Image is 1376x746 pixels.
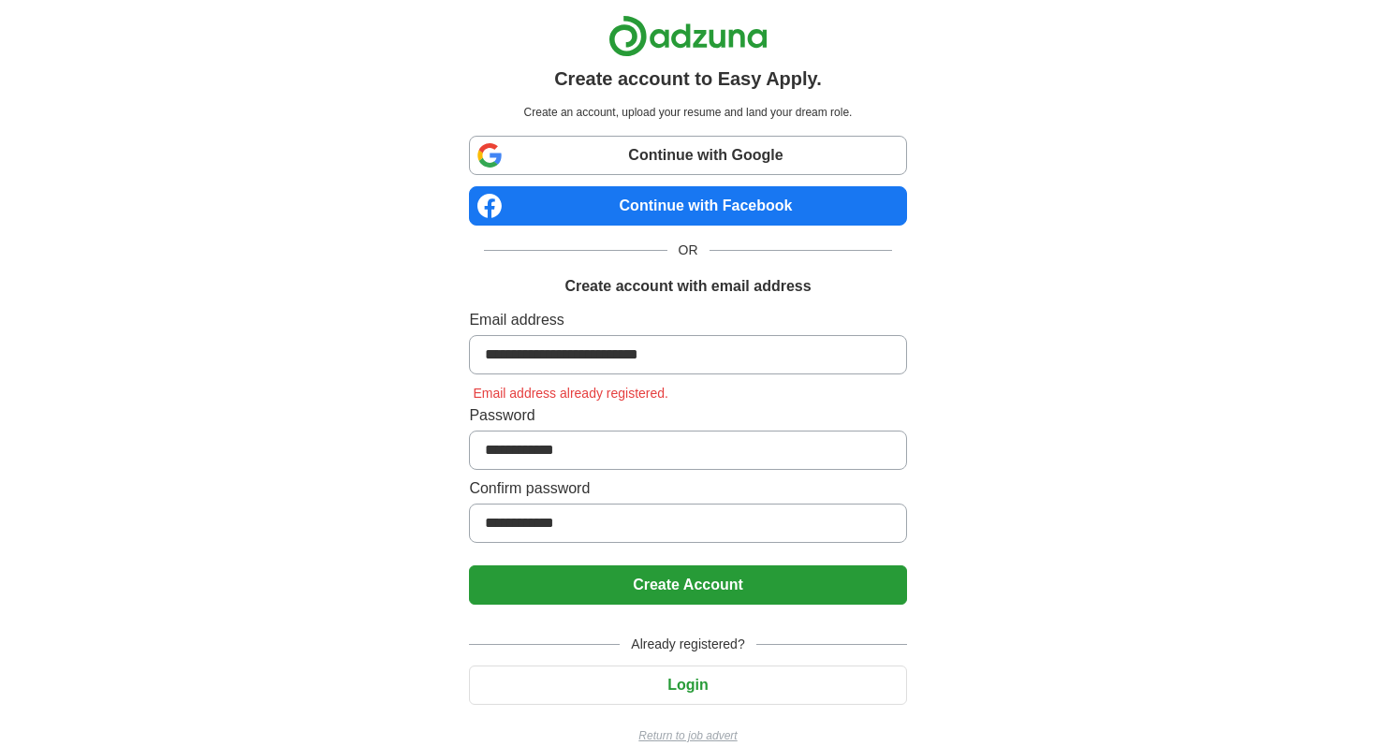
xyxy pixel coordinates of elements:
[469,136,906,175] a: Continue with Google
[473,104,902,121] p: Create an account, upload your resume and land your dream role.
[554,65,822,93] h1: Create account to Easy Apply.
[564,275,811,298] h1: Create account with email address
[667,241,710,260] span: OR
[469,666,906,705] button: Login
[469,565,906,605] button: Create Account
[469,677,906,693] a: Login
[469,309,906,331] label: Email address
[608,15,768,57] img: Adzuna logo
[469,727,906,744] a: Return to job advert
[469,477,906,500] label: Confirm password
[469,386,672,401] span: Email address already registered.
[620,635,755,654] span: Already registered?
[469,404,906,427] label: Password
[469,186,906,226] a: Continue with Facebook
